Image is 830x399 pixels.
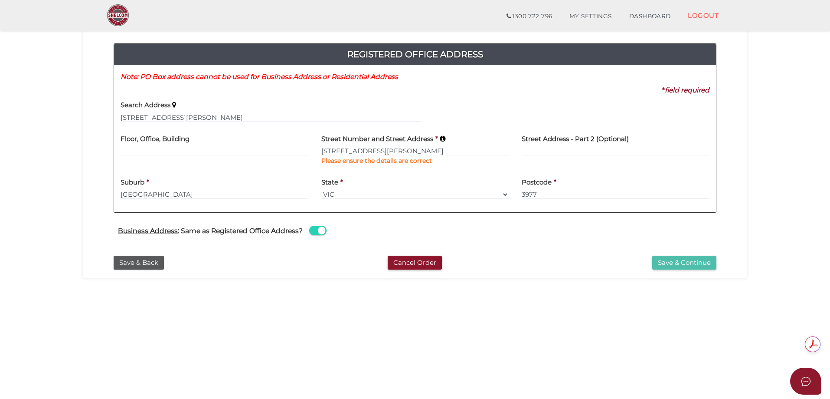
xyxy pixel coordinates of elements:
[522,135,629,143] h4: Street Address - Part 2 (Optional)
[498,8,561,25] a: 1300 722 796
[440,135,445,142] i: Keep typing in your address(including suburb) until it appears
[114,47,716,61] a: Registered Office Address
[121,135,190,143] h4: Floor, Office, Building
[522,179,552,186] h4: Postcode
[321,157,432,165] b: Please ensure the details are correct
[679,7,727,24] a: LOGOUT
[652,256,716,270] button: Save & Continue
[114,256,164,270] button: Save & Back
[321,135,433,143] h4: Street Number and Street Address
[118,227,178,235] u: Business Address
[665,86,709,94] i: field required
[321,179,338,186] h4: State
[561,8,621,25] a: MY SETTINGS
[121,179,144,186] h4: Suburb
[121,112,422,122] input: Enter Address
[621,8,680,25] a: DASHBOARD
[790,368,821,395] button: Open asap
[118,227,303,234] h4: : Same as Registered Office Address?
[321,146,509,156] input: Enter Address
[388,256,442,270] button: Cancel Order
[121,73,398,81] i: Note: PO Box address cannot be used for Business Address or Residential Address
[121,102,170,109] h4: Search Address
[172,102,176,109] i: Keep typing in your address(including suburb) until it appears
